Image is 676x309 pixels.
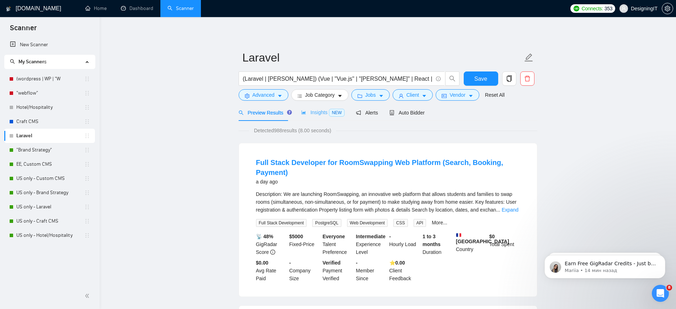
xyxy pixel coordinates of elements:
[4,129,95,143] li: Laravel
[16,214,84,228] a: US only - Craft CMS
[245,93,250,98] span: setting
[239,110,290,116] span: Preview Results
[84,76,90,82] span: holder
[355,233,388,256] div: Experience Level
[84,190,90,196] span: holder
[389,260,405,266] b: ⭐️ 0.00
[4,171,95,186] li: US only - Custom CMS
[488,233,521,256] div: Total Spent
[301,110,306,115] span: area-chart
[445,71,459,86] button: search
[10,59,47,65] span: My Scanners
[321,259,355,282] div: Payment Verified
[474,74,487,83] span: Save
[414,219,426,227] span: API
[84,218,90,224] span: holder
[489,234,495,239] b: $ 0
[256,260,268,266] b: $0.00
[436,76,441,81] span: info-circle
[581,5,603,12] span: Connects:
[436,89,479,101] button: idcardVendorcaret-down
[243,49,523,66] input: Scanner name...
[422,93,427,98] span: caret-down
[84,233,90,238] span: holder
[289,234,303,239] b: $ 5000
[355,259,388,282] div: Member Since
[502,207,518,213] a: Expand
[422,234,441,247] b: 1 to 3 months
[485,91,505,99] a: Reset All
[389,110,394,115] span: robot
[534,240,676,290] iframe: Intercom notifications сообщение
[432,220,447,225] a: More...
[662,6,673,11] span: setting
[16,143,84,157] a: "Brand Strategy"
[4,157,95,171] li: EE, Custom CMS
[393,219,408,227] span: CSS
[442,93,447,98] span: idcard
[662,3,673,14] button: setting
[16,171,84,186] a: US only - Custom CMS
[16,72,84,86] a: (wordpress | WP | "W
[4,72,95,86] li: (wordpress | WP | "W
[286,109,293,116] div: Tooltip anchor
[4,143,95,157] li: "Brand Strategy"
[399,93,404,98] span: user
[4,114,95,129] li: Craft CMS
[4,200,95,214] li: US only - Laravel
[301,110,345,115] span: Insights
[388,233,421,256] div: Hourly Load
[389,110,425,116] span: Auto Bidder
[389,234,391,239] b: -
[84,204,90,210] span: holder
[256,190,520,214] div: Description: We are launching RoomSwapping, an innovative web platform that allows students and f...
[255,259,288,282] div: Avg Rate Paid
[243,74,433,83] input: Search Freelance Jobs...
[4,86,95,100] li: "webflow"
[84,105,90,110] span: holder
[289,260,291,266] b: -
[464,71,498,86] button: Save
[356,110,361,115] span: notification
[239,110,244,115] span: search
[379,93,384,98] span: caret-down
[406,91,419,99] span: Client
[84,119,90,124] span: holder
[6,3,11,15] img: logo
[4,100,95,114] li: Hotel/Hospitality
[312,219,341,227] span: PostgreSQL
[347,219,388,227] span: Web Development
[84,133,90,139] span: holder
[288,259,321,282] div: Company Size
[365,91,376,99] span: Jobs
[356,234,385,239] b: Intermediate
[321,233,355,256] div: Talent Preference
[456,233,461,238] img: 🇫🇷
[521,75,534,82] span: delete
[16,228,84,243] a: US only - Hotel/Hospitality
[4,23,42,38] span: Scanner
[256,219,307,227] span: Full Stack Development
[277,93,282,98] span: caret-down
[621,6,626,11] span: user
[520,71,534,86] button: delete
[454,233,488,256] div: Country
[16,100,84,114] a: Hotel/Hospitality
[468,93,473,98] span: caret-down
[10,59,15,64] span: search
[16,157,84,171] a: EE, Custom CMS
[18,59,47,65] span: My Scanners
[305,91,335,99] span: Job Category
[297,93,302,98] span: bars
[329,109,345,117] span: NEW
[4,214,95,228] li: US only - Craft CMS
[357,93,362,98] span: folder
[84,90,90,96] span: holder
[85,292,92,299] span: double-left
[239,89,288,101] button: settingAdvancedcaret-down
[446,75,459,82] span: search
[84,176,90,181] span: holder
